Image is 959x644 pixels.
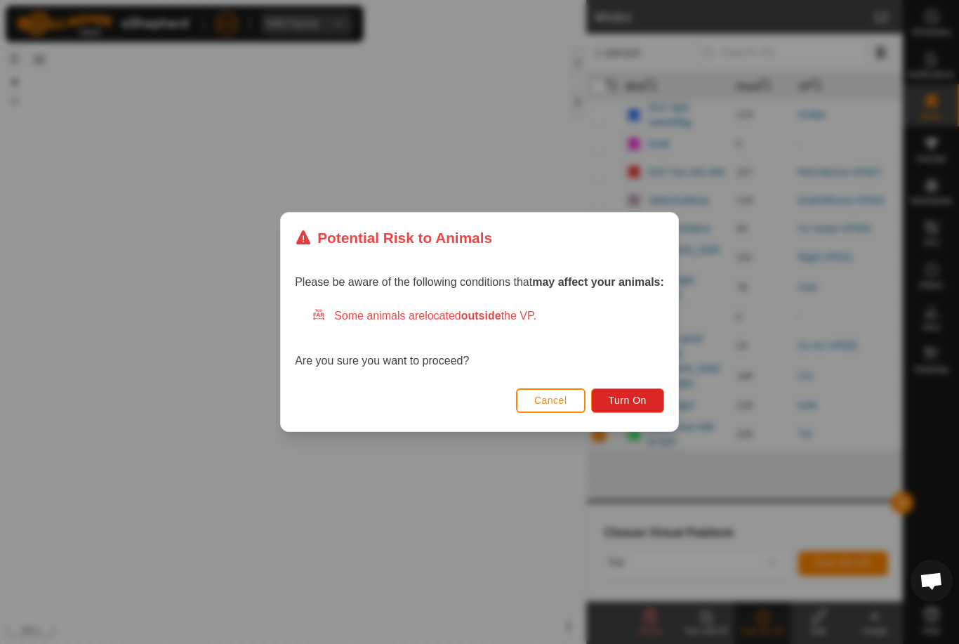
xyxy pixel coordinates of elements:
div: Open chat [911,560,953,602]
button: Cancel [516,388,586,413]
strong: outside [461,310,501,322]
span: Please be aware of the following conditions that [295,276,664,288]
strong: may affect your animals: [532,276,664,288]
div: Are you sure you want to proceed? [295,308,664,369]
div: Potential Risk to Animals [295,227,492,249]
span: located the VP. [425,310,536,322]
button: Turn On [591,388,664,413]
span: Turn On [609,395,647,406]
span: Cancel [534,395,567,406]
div: Some animals are [312,308,664,324]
